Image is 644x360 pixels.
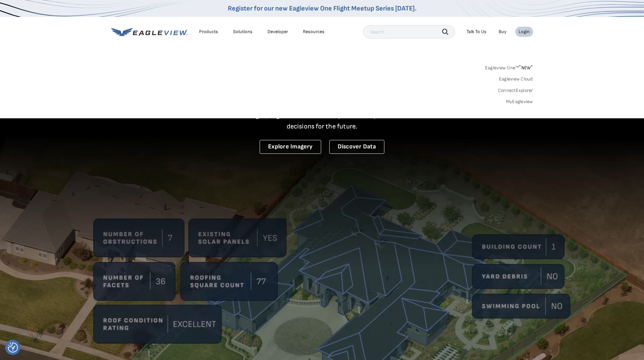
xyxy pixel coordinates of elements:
a: Explore Imagery [260,140,321,154]
button: Consent Preferences [8,342,18,353]
span: NEW [519,65,533,71]
a: ConnectExplorer [498,88,533,94]
div: Solutions [233,29,253,35]
input: Search [363,25,455,39]
div: Resources [303,29,325,35]
a: Register for our new Eagleview One Flight Meetup Series [DATE]. [228,4,416,13]
a: Discover Data [329,140,384,154]
div: Login [519,29,530,35]
a: Buy [499,29,506,35]
img: Revisit consent button [8,342,18,353]
div: Talk To Us [467,29,486,35]
a: Eagleview Cloud [499,76,533,82]
div: Products [199,29,218,35]
a: Eagleview One™*NEW* [485,63,533,71]
a: Developer [267,29,288,35]
a: MyEagleview [506,99,533,105]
